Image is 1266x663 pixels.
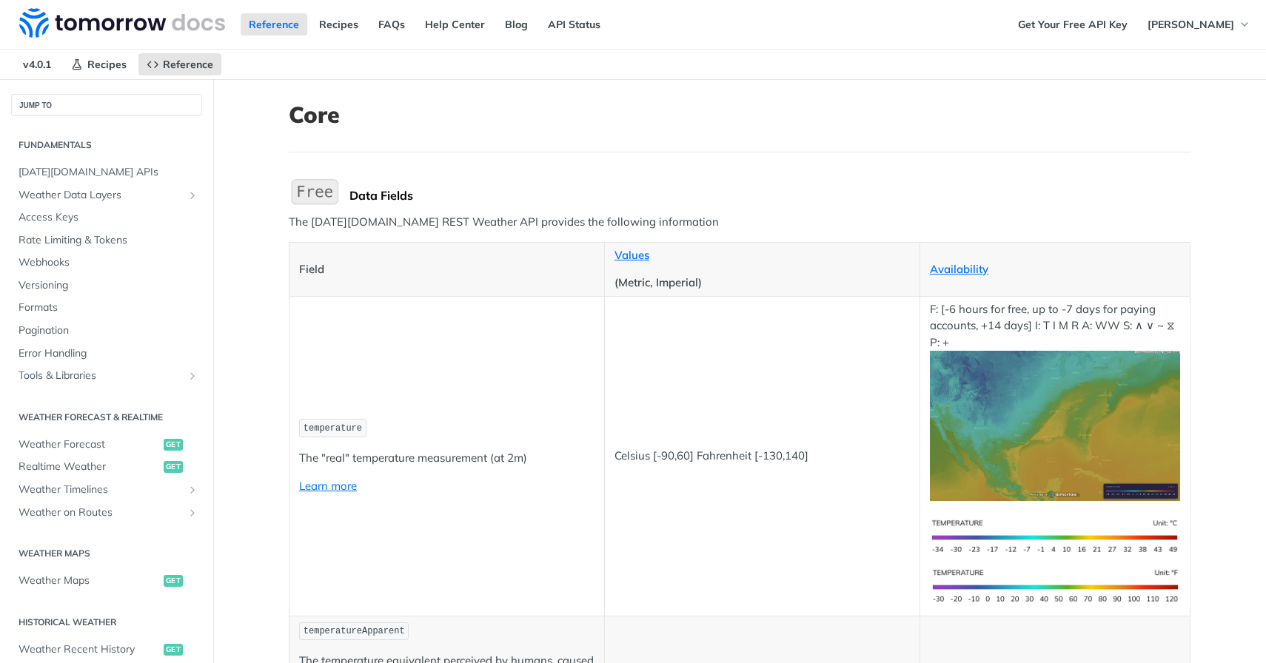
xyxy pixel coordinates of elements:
a: Get Your Free API Key [1010,13,1136,36]
span: Weather Data Layers [19,188,183,203]
span: Formats [19,300,198,315]
img: Tomorrow.io Weather API Docs [19,8,225,38]
button: [PERSON_NAME] [1139,13,1259,36]
span: v4.0.1 [15,53,59,75]
a: Error Handling [11,343,202,365]
span: [PERSON_NAME] [1148,18,1234,31]
span: Webhooks [19,255,198,270]
a: Realtime Weatherget [11,456,202,478]
a: Availability [930,262,988,276]
a: Learn more [299,479,357,493]
p: (Metric, Imperial) [614,275,910,292]
span: Versioning [19,278,198,293]
a: Blog [497,13,536,36]
a: Values [614,248,649,262]
a: Formats [11,297,202,319]
a: Access Keys [11,206,202,229]
span: Pagination [19,323,198,338]
a: Weather Mapsget [11,570,202,592]
a: Help Center [417,13,493,36]
h2: Historical Weather [11,616,202,629]
span: Weather Recent History [19,642,160,657]
code: temperature [299,419,366,437]
span: Error Handling [19,346,198,361]
span: Weather on Routes [19,505,183,520]
a: Pagination [11,320,202,342]
span: Rate Limiting & Tokens [19,233,198,248]
button: Show subpages for Weather on Routes [187,507,198,519]
a: Weather Data LayersShow subpages for Weather Data Layers [11,184,202,206]
p: Celsius [-90,60] Fahrenheit [-130,140] [614,448,910,465]
span: Access Keys [19,210,198,225]
a: Rate Limiting & Tokens [11,229,202,252]
span: Reference [163,58,213,71]
h1: Core [289,101,1190,128]
button: JUMP TO [11,94,202,116]
h2: Weather Maps [11,547,202,560]
a: Weather TimelinesShow subpages for Weather Timelines [11,479,202,501]
p: The "real" temperature measurement (at 2m) [299,450,595,467]
span: get [164,461,183,473]
span: Expand image [930,528,1180,542]
a: Recipes [63,53,135,75]
a: Recipes [311,13,366,36]
code: temperatureApparent [299,622,409,641]
span: Realtime Weather [19,460,160,474]
button: Show subpages for Weather Data Layers [187,189,198,201]
h2: Fundamentals [11,138,202,152]
a: Reference [241,13,307,36]
a: Weather Recent Historyget [11,639,202,661]
span: Recipes [87,58,127,71]
span: get [164,575,183,587]
button: Show subpages for Tools & Libraries [187,370,198,382]
p: F: [-6 hours for free, up to -7 days for paying accounts, +14 days] I: T I M R A: WW S: ∧ ∨ ~ ⧖ P: + [930,301,1180,501]
a: Webhooks [11,252,202,274]
span: [DATE][DOMAIN_NAME] APIs [19,165,198,180]
a: FAQs [370,13,413,36]
a: Versioning [11,275,202,297]
p: The [DATE][DOMAIN_NAME] REST Weather API provides the following information [289,214,1190,231]
span: Expand image [930,418,1180,432]
span: Tools & Libraries [19,368,183,383]
span: get [164,439,183,451]
span: get [164,644,183,656]
span: Weather Timelines [19,482,183,497]
span: Weather Maps [19,573,160,588]
a: Weather on RoutesShow subpages for Weather on Routes [11,502,202,524]
a: Tools & LibrariesShow subpages for Tools & Libraries [11,365,202,387]
h2: Weather Forecast & realtime [11,411,202,424]
a: [DATE][DOMAIN_NAME] APIs [11,161,202,184]
a: Reference [138,53,221,75]
span: Weather Forecast [19,437,160,452]
div: Data Fields [349,188,1190,203]
button: Show subpages for Weather Timelines [187,484,198,496]
span: Expand image [930,578,1180,592]
a: Weather Forecastget [11,434,202,456]
p: Field [299,261,595,278]
a: API Status [540,13,609,36]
